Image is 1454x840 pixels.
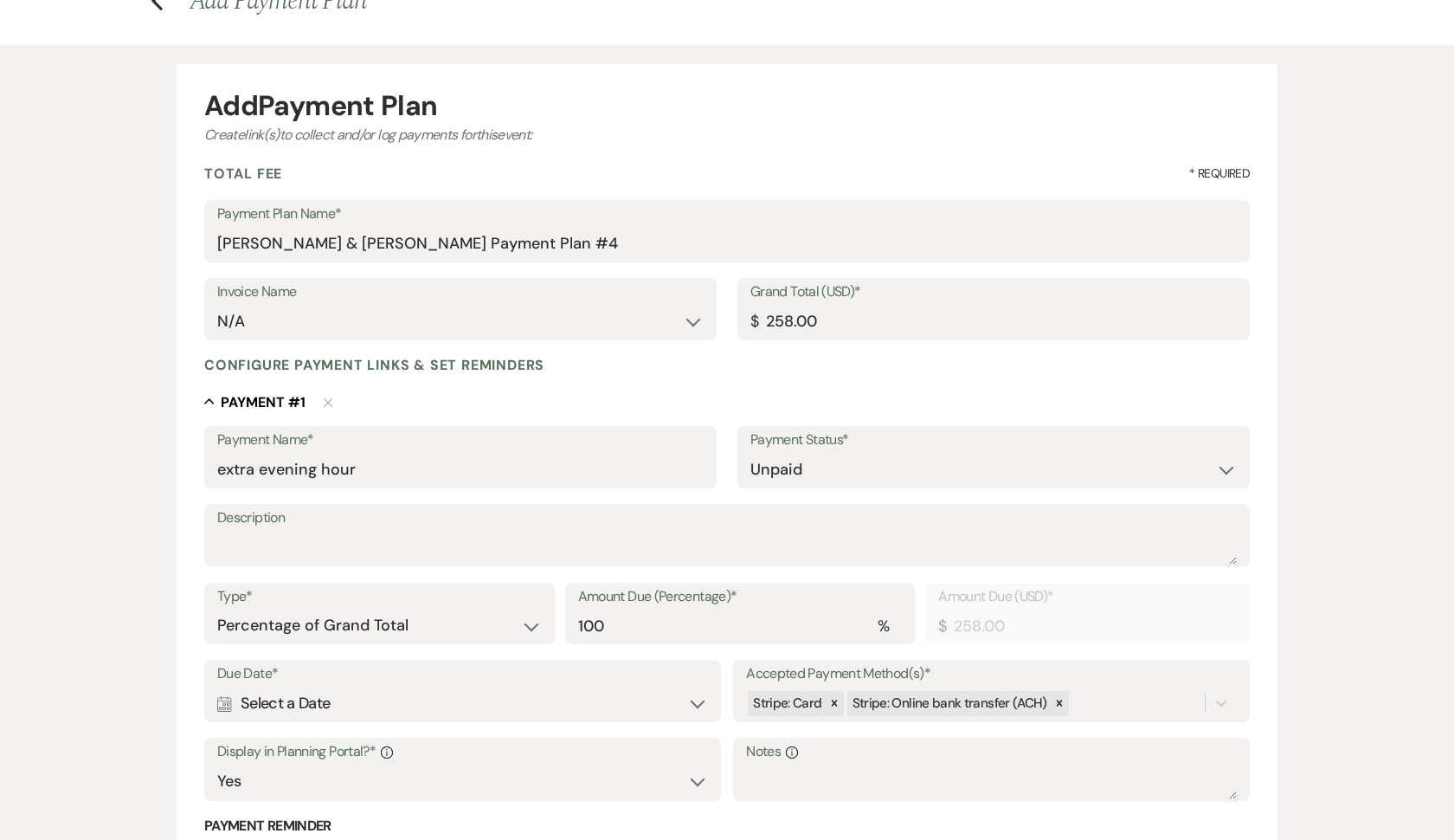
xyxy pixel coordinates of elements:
[204,125,1250,145] div: Create link(s) to collect and/or log payments for this event:
[746,740,1237,765] label: Notes
[204,92,1250,120] div: Add Payment Plan
[750,310,758,333] div: $
[204,165,282,183] h4: Total Fee
[750,280,1237,305] label: Grand Total (USD)*
[1189,165,1250,183] span: * Required
[204,817,1250,836] h3: Payment Reminder
[852,695,1047,712] span: Stripe: Online bank transfer (ACH)
[217,506,1237,531] label: Description
[204,356,544,374] h4: Configure payment links & set reminders
[746,662,1237,687] label: Accepted Payment Method(s)*
[217,280,704,305] label: Invoice Name
[221,393,306,412] h5: Payment # 1
[217,428,704,453] label: Payment Name*
[217,687,708,720] div: Select a Date
[753,695,821,712] span: Stripe: Card
[217,202,1237,227] label: Payment Plan Name*
[217,585,542,610] label: Type*
[578,585,903,610] label: Amount Due (Percentage)*
[217,662,708,687] label: Due Date*
[938,585,1237,610] label: Amount Due (USD)*
[938,615,946,638] div: $
[204,393,306,410] button: Payment #1
[750,428,1237,453] label: Payment Status*
[217,740,708,765] label: Display in Planning Portal?*
[878,615,889,638] div: %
